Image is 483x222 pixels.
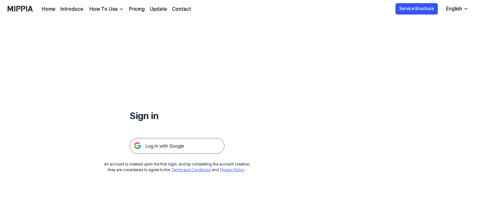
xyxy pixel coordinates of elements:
a: Update [150,5,167,13]
a: Contact [172,5,191,13]
a: Privacy Policy [220,168,244,172]
a: Introduce [60,5,83,13]
img: 구글 로그인 버튼 [130,138,224,154]
button: How To Use [88,5,124,13]
a: Terms and Conditions [171,168,211,172]
a: Pricing [129,5,145,13]
div: English [445,5,463,13]
button: Service Brochure [395,3,438,15]
h1: Sign in [130,109,224,123]
button: English [441,3,472,15]
div: An account is created upon the first login, and by completing the account creation, they are cons... [104,161,250,173]
a: Home [42,5,55,13]
div: How To Use [88,5,119,13]
img: down [119,7,124,12]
